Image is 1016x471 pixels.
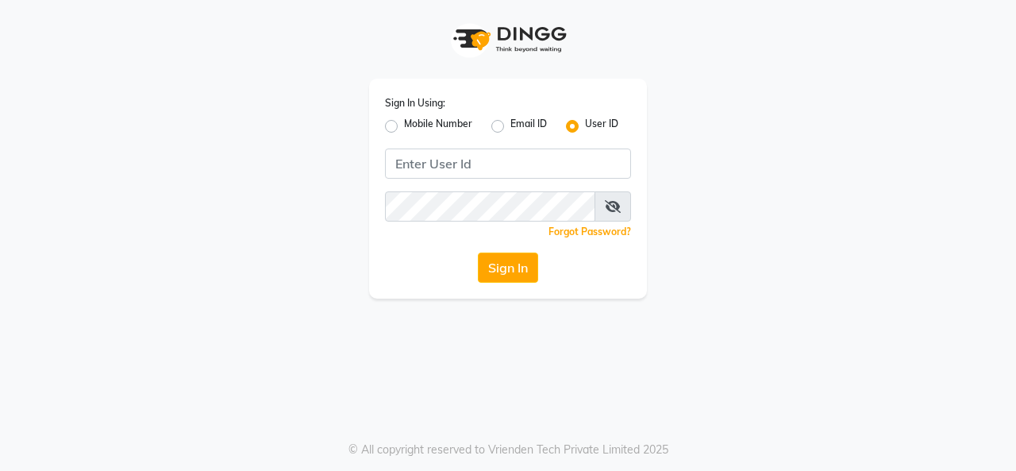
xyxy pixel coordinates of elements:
[444,16,571,63] img: logo1.svg
[585,117,618,136] label: User ID
[385,96,445,110] label: Sign In Using:
[385,191,595,222] input: Username
[548,226,631,237] a: Forgot Password?
[385,149,631,179] input: Username
[478,253,538,283] button: Sign In
[510,117,547,136] label: Email ID
[404,117,472,136] label: Mobile Number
